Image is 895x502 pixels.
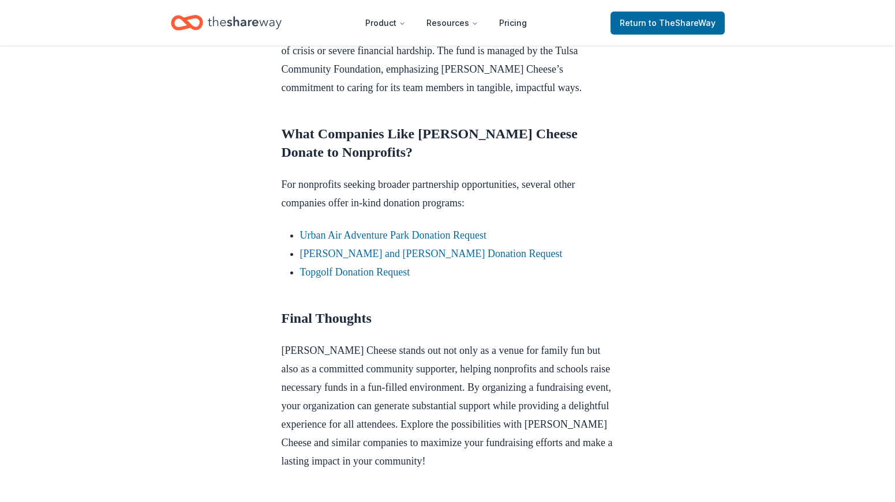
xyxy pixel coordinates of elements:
[282,341,614,470] p: [PERSON_NAME] Cheese stands out not only as a venue for family fun but also as a committed commun...
[300,248,563,259] a: [PERSON_NAME] and [PERSON_NAME] Donation Request
[620,16,716,30] span: Return
[282,124,614,161] h2: What Companies Like [PERSON_NAME] Cheese Donate to Nonprofits?
[356,12,415,35] button: Product
[300,266,410,278] a: Topgolf Donation Request
[282,309,614,327] h2: Final Thoughts
[300,229,486,241] a: Urban Air Adventure Park Donation Request
[417,12,488,35] button: Resources
[171,9,282,36] a: Home
[282,175,614,212] p: For nonprofits seeking broader partnership opportunities, several other companies offer in-kind d...
[649,18,716,28] span: to TheShareWay
[490,12,536,35] a: Pricing
[611,12,725,35] a: Returnto TheShareWay
[356,9,536,36] nav: Main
